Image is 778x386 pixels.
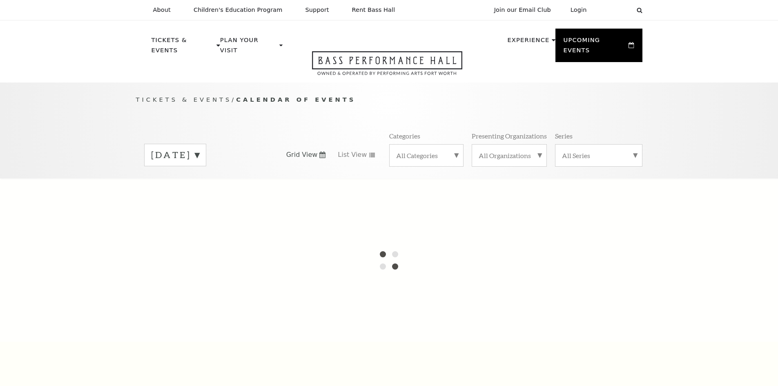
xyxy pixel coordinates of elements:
[305,7,329,13] p: Support
[153,7,171,13] p: About
[600,6,629,14] select: Select:
[389,132,420,140] p: Categories
[136,96,232,103] span: Tickets & Events
[555,132,573,140] p: Series
[220,35,277,60] p: Plan Your Visit
[152,35,215,60] p: Tickets & Events
[562,151,635,160] label: All Series
[194,7,283,13] p: Children's Education Program
[338,150,367,159] span: List View
[151,149,199,161] label: [DATE]
[396,151,457,160] label: All Categories
[472,132,547,140] p: Presenting Organizations
[236,96,356,103] span: Calendar of Events
[479,151,540,160] label: All Organizations
[286,150,318,159] span: Grid View
[507,35,549,50] p: Experience
[352,7,395,13] p: Rent Bass Hall
[564,35,627,60] p: Upcoming Events
[136,95,642,105] p: /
